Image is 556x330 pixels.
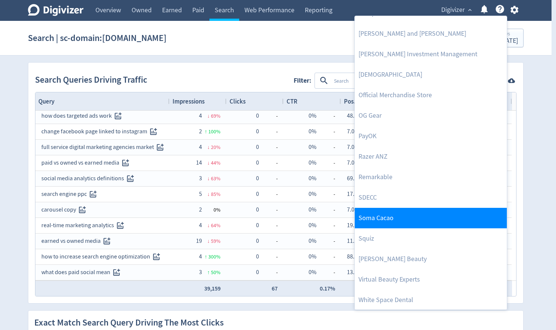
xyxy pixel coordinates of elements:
[355,228,507,249] a: Squiz
[355,23,507,44] a: [PERSON_NAME] and [PERSON_NAME]
[355,290,507,310] a: White Space Dental
[355,85,507,105] a: Official Merchandise Store
[355,249,507,269] a: [PERSON_NAME] Beauty
[355,126,507,146] a: PayOK
[355,208,507,228] a: Soma Cacao
[355,146,507,167] a: Razer ANZ
[355,44,507,64] a: [PERSON_NAME] Investment Management
[355,64,507,85] a: [DEMOGRAPHIC_DATA]
[355,269,507,290] a: Virtual Beauty Experts
[355,105,507,126] a: OG Gear
[355,167,507,187] a: Remarkable
[355,187,507,208] a: SDECC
